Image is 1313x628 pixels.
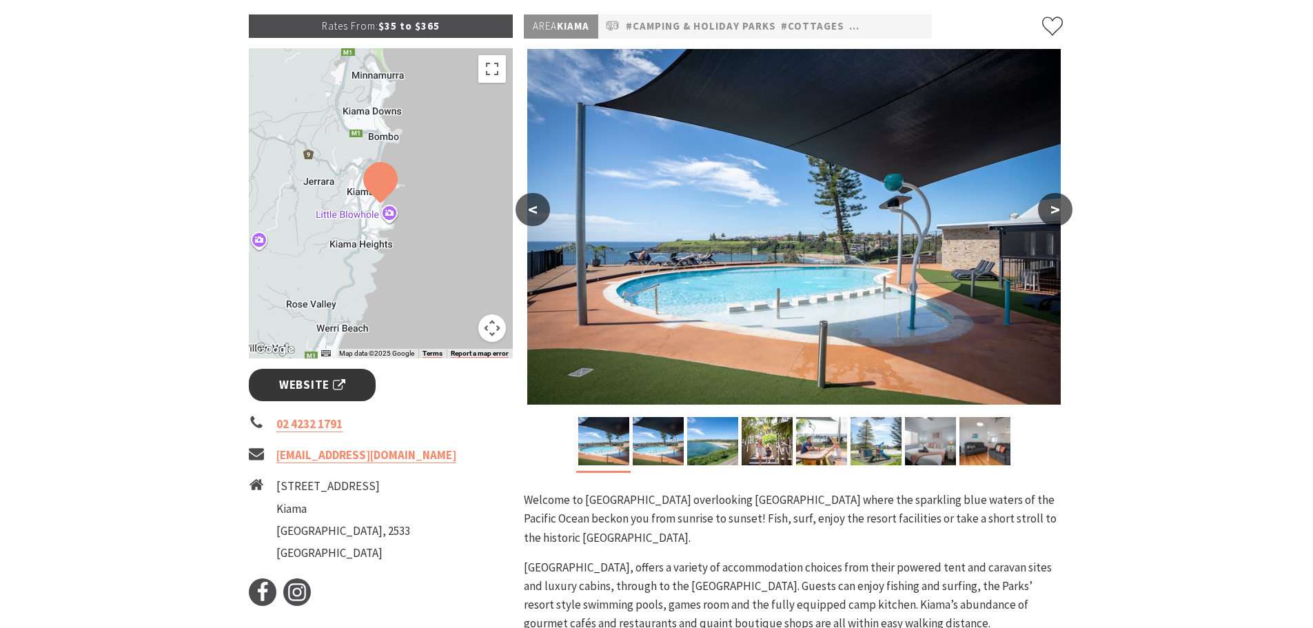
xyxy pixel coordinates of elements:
[276,544,410,563] li: [GEOGRAPHIC_DATA]
[276,522,410,540] li: [GEOGRAPHIC_DATA], 2533
[524,49,1064,405] img: Cabins at Surf Beach Holiday Park
[252,341,298,358] img: Google
[276,500,410,518] li: Kiama
[851,417,902,465] img: Playground
[339,350,414,357] span: Map data ©2025 Google
[626,18,776,35] a: #Camping & Holiday Parks
[279,376,345,394] span: Website
[687,417,738,465] img: Ocean view
[276,447,456,463] a: [EMAIL_ADDRESS][DOMAIN_NAME]
[905,417,956,465] img: Main bedroom
[252,341,298,358] a: Open this area in Google Maps (opens a new window)
[849,18,929,35] a: #Pet Friendly
[423,350,442,358] a: Terms (opens in new tab)
[249,14,513,38] p: $35 to $365
[516,193,550,226] button: <
[276,477,410,496] li: [STREET_ADDRESS]
[524,491,1064,547] p: Welcome to [GEOGRAPHIC_DATA] overlooking [GEOGRAPHIC_DATA] where the sparkling blue waters of the...
[322,19,378,32] span: Rates From:
[478,314,506,342] button: Map camera controls
[249,369,376,401] a: Website
[742,417,793,465] img: Boardwalk
[781,18,844,35] a: #Cottages
[321,349,331,358] button: Keyboard shortcuts
[1038,193,1072,226] button: >
[796,417,847,465] img: Outdoor eating area poolside
[533,19,557,32] span: Area
[451,350,509,358] a: Report a map error
[276,416,343,432] a: 02 4232 1791
[578,417,629,465] img: Cabins at Surf Beach Holiday Park
[959,417,1010,465] img: 3 bedroom cabin
[478,55,506,83] button: Toggle fullscreen view
[524,14,598,39] p: Kiama
[633,417,684,465] img: Surf Beach Pool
